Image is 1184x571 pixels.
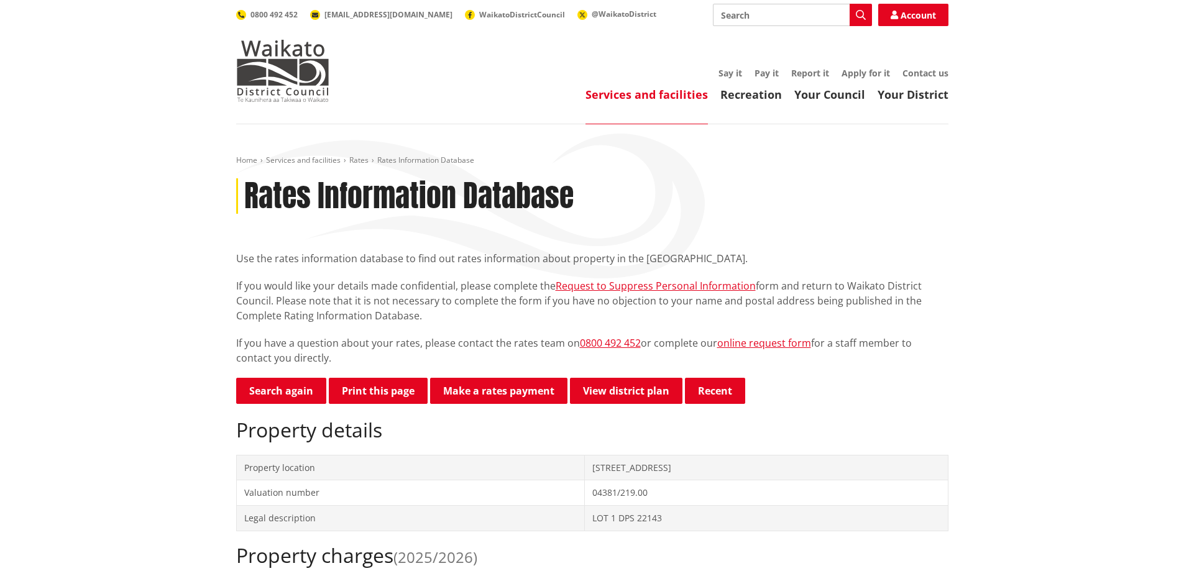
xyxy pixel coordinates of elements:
a: 0800 492 452 [236,9,298,20]
a: Say it [718,67,742,79]
a: Apply for it [842,67,890,79]
a: Your District [878,87,948,102]
a: Pay it [755,67,779,79]
a: 0800 492 452 [580,336,641,350]
a: [EMAIL_ADDRESS][DOMAIN_NAME] [310,9,452,20]
a: Account [878,4,948,26]
a: Services and facilities [585,87,708,102]
span: 0800 492 452 [250,9,298,20]
td: [STREET_ADDRESS] [585,455,948,480]
a: Search again [236,378,326,404]
a: Home [236,155,257,165]
h2: Property details [236,418,948,442]
img: Waikato District Council - Te Kaunihera aa Takiwaa o Waikato [236,40,329,102]
a: Your Council [794,87,865,102]
a: Services and facilities [266,155,341,165]
a: Recreation [720,87,782,102]
td: Property location [236,455,585,480]
a: Report it [791,67,829,79]
td: Legal description [236,505,585,531]
span: Rates Information Database [377,155,474,165]
a: Rates [349,155,369,165]
p: If you have a question about your rates, please contact the rates team on or complete our for a s... [236,336,948,365]
h2: Property charges [236,544,948,567]
td: LOT 1 DPS 22143 [585,505,948,531]
td: Valuation number [236,480,585,506]
span: (2025/2026) [393,547,477,567]
input: Search input [713,4,872,26]
a: online request form [717,336,811,350]
span: @WaikatoDistrict [592,9,656,19]
td: 04381/219.00 [585,480,948,506]
nav: breadcrumb [236,155,948,166]
a: Make a rates payment [430,378,567,404]
a: View district plan [570,378,682,404]
p: If you would like your details made confidential, please complete the form and return to Waikato ... [236,278,948,323]
a: Request to Suppress Personal Information [556,279,756,293]
button: Print this page [329,378,428,404]
h1: Rates Information Database [244,178,574,214]
a: @WaikatoDistrict [577,9,656,19]
span: WaikatoDistrictCouncil [479,9,565,20]
a: WaikatoDistrictCouncil [465,9,565,20]
a: Contact us [902,67,948,79]
button: Recent [685,378,745,404]
p: Use the rates information database to find out rates information about property in the [GEOGRAPHI... [236,251,948,266]
span: [EMAIL_ADDRESS][DOMAIN_NAME] [324,9,452,20]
